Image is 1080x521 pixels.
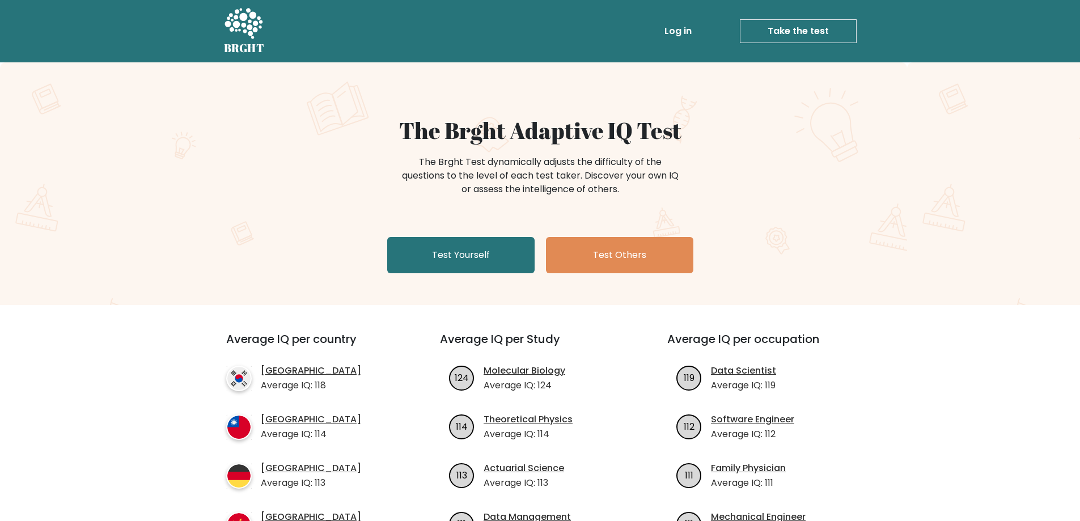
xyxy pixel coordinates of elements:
div: The Brght Test dynamically adjusts the difficulty of the questions to the level of each test take... [399,155,682,196]
text: 114 [456,420,468,433]
p: Average IQ: 112 [711,427,794,441]
h1: The Brght Adaptive IQ Test [264,117,817,144]
a: Family Physician [711,461,786,475]
h3: Average IQ per country [226,332,399,359]
a: Molecular Biology [484,364,565,378]
p: Average IQ: 114 [261,427,361,441]
a: Software Engineer [711,413,794,426]
h3: Average IQ per Study [440,332,640,359]
img: country [226,463,252,489]
a: Theoretical Physics [484,413,573,426]
p: Average IQ: 113 [484,476,564,490]
a: [GEOGRAPHIC_DATA] [261,461,361,475]
h3: Average IQ per occupation [667,332,867,359]
text: 119 [684,371,694,384]
p: Average IQ: 111 [711,476,786,490]
h5: BRGHT [224,41,265,55]
a: Actuarial Science [484,461,564,475]
a: [GEOGRAPHIC_DATA] [261,364,361,378]
a: Data Scientist [711,364,776,378]
text: 124 [455,371,469,384]
p: Average IQ: 119 [711,379,776,392]
p: Average IQ: 124 [484,379,565,392]
a: Log in [660,20,696,43]
a: Test Others [546,237,693,273]
a: Test Yourself [387,237,535,273]
p: Average IQ: 118 [261,379,361,392]
img: country [226,414,252,440]
a: Take the test [740,19,857,43]
text: 111 [685,468,693,481]
a: BRGHT [224,5,265,58]
p: Average IQ: 113 [261,476,361,490]
p: Average IQ: 114 [484,427,573,441]
text: 113 [456,468,467,481]
img: country [226,366,252,391]
text: 112 [684,420,694,433]
a: [GEOGRAPHIC_DATA] [261,413,361,426]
